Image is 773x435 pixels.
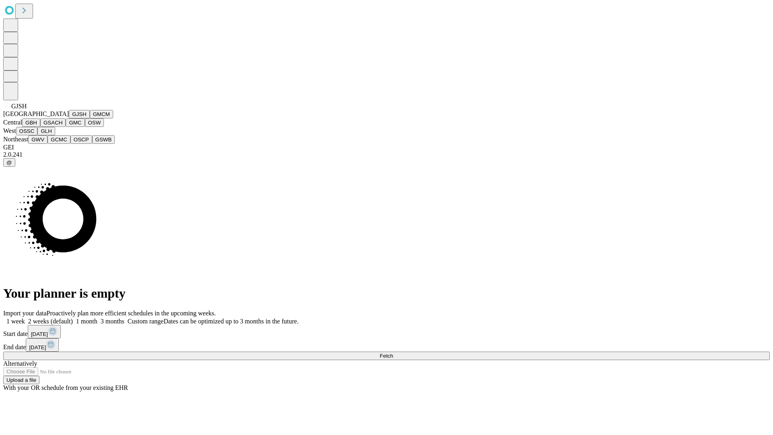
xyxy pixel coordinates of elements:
[40,118,66,127] button: GSACH
[16,127,38,135] button: OSSC
[163,318,298,325] span: Dates can be optimized up to 3 months in the future.
[128,318,163,325] span: Custom range
[28,325,61,338] button: [DATE]
[28,135,48,144] button: GWV
[92,135,115,144] button: GSWB
[48,135,70,144] button: GCMC
[380,353,393,359] span: Fetch
[3,151,770,158] div: 2.0.241
[26,338,59,352] button: [DATE]
[3,144,770,151] div: GEI
[3,158,15,167] button: @
[85,118,104,127] button: OSW
[76,318,97,325] span: 1 month
[3,127,16,134] span: West
[70,135,92,144] button: OSCP
[3,310,47,317] span: Import your data
[101,318,124,325] span: 3 months
[3,325,770,338] div: Start date
[3,136,28,143] span: Northeast
[47,310,216,317] span: Proactively plan more efficient schedules in the upcoming weeks.
[22,118,40,127] button: GBH
[3,110,69,117] span: [GEOGRAPHIC_DATA]
[11,103,27,110] span: GJSH
[90,110,113,118] button: GMCM
[69,110,90,118] button: GJSH
[6,159,12,166] span: @
[6,318,25,325] span: 1 week
[3,376,39,384] button: Upload a file
[3,286,770,301] h1: Your planner is empty
[3,119,22,126] span: Central
[3,384,128,391] span: With your OR schedule from your existing EHR
[3,338,770,352] div: End date
[3,352,770,360] button: Fetch
[37,127,55,135] button: GLH
[66,118,85,127] button: GMC
[29,344,46,350] span: [DATE]
[28,318,73,325] span: 2 weeks (default)
[31,331,48,337] span: [DATE]
[3,360,37,367] span: Alternatively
